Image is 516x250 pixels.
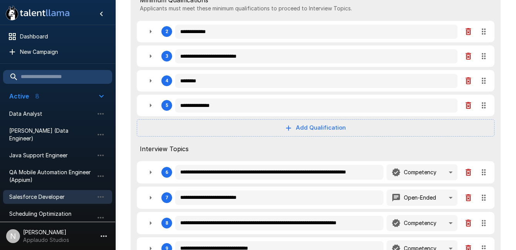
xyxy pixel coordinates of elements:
div: 6 [137,161,494,183]
div: 4 [137,70,494,92]
p: Open-Ended [404,194,436,202]
div: 3 [166,53,168,59]
p: Competency [404,219,436,227]
div: 6 [166,170,168,175]
div: 7 [166,195,168,200]
div: 5 [166,103,168,108]
div: 5 [137,95,494,116]
button: Add Qualification [137,119,494,136]
div: 2 [137,21,494,42]
div: 8 [137,212,494,234]
div: 2 [166,29,168,34]
span: Interview Topics [140,144,491,153]
p: Applicants must meet these minimum qualifications to proceed to Interview Topics. [140,5,491,12]
div: 7 [137,187,494,209]
div: 3 [137,45,494,67]
div: 4 [166,78,168,83]
div: 8 [166,220,168,226]
p: Competency [404,168,436,176]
